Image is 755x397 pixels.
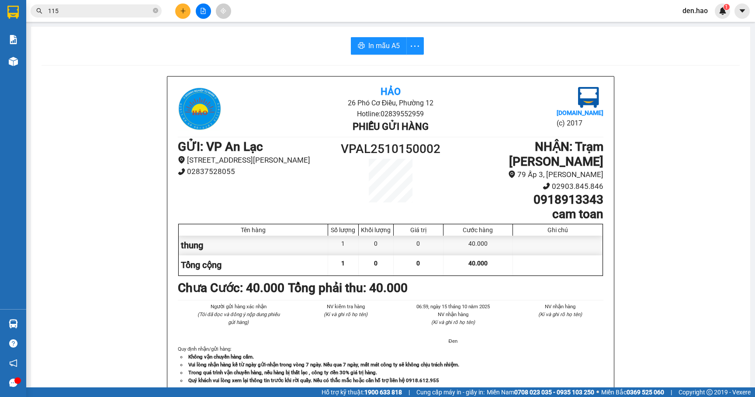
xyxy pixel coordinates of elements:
span: plus [180,8,186,14]
span: more [407,41,423,52]
button: printerIn mẫu A5 [351,37,407,55]
img: logo.jpg [178,87,222,131]
span: caret-down [738,7,746,15]
strong: 0369 525 060 [627,389,664,396]
img: warehouse-icon [9,319,18,328]
i: (Tôi đã đọc và đồng ý nộp dung phiếu gửi hàng) [197,311,280,325]
span: | [671,387,672,397]
b: Tổng phải thu: 40.000 [288,281,408,295]
strong: Vui lòng nhận hàng kể từ ngày gửi-nhận trong vòng 7 ngày. Nếu qua 7 ngày, mất mát công ty sẽ khôn... [188,362,459,368]
h1: 0918913343 [444,192,603,207]
span: phone [543,182,550,190]
strong: Không vận chuyển hàng cấm. [188,354,254,360]
span: phone [178,168,185,175]
b: Phiếu gửi hàng [353,121,429,132]
li: Người gửi hàng xác nhận [195,303,282,310]
span: environment [178,156,185,164]
span: ⚪️ [596,390,599,394]
b: GỬI : VP An Lạc [178,139,263,154]
span: 40.000 [468,260,488,267]
span: 1 [725,4,728,10]
i: (Kí và ghi rõ họ tên) [538,311,582,317]
li: [STREET_ADDRESS][PERSON_NAME] [178,154,337,166]
strong: 0708 023 035 - 0935 103 250 [514,389,594,396]
b: [DOMAIN_NAME] [557,109,603,116]
button: file-add [196,3,211,19]
li: 02903.845.846 [444,181,603,192]
li: 79 Ấp 3, [PERSON_NAME] [444,169,603,181]
span: Hỗ trợ kỹ thuật: [322,387,402,397]
span: question-circle [9,339,17,348]
input: Tìm tên, số ĐT hoặc mã đơn [48,6,151,16]
span: search [36,8,42,14]
li: NV nhận hàng [517,303,604,310]
span: environment [508,171,516,178]
span: printer [358,42,365,50]
span: Tổng cộng [181,260,222,270]
strong: 1900 633 818 [364,389,402,396]
span: aim [220,8,226,14]
li: NV nhận hàng [410,310,496,318]
span: | [409,387,410,397]
img: warehouse-icon [9,57,18,66]
span: Miền Bắc [601,387,664,397]
span: close-circle [153,7,158,15]
div: Cước hàng [446,226,510,233]
li: 02837528055 [178,166,337,178]
button: plus [175,3,190,19]
div: thung [179,236,328,255]
div: 1 [328,236,359,255]
span: notification [9,359,17,367]
span: den.hao [675,5,715,16]
h1: cam toan [444,207,603,222]
span: Miền Nam [487,387,594,397]
div: Tên hàng [181,226,326,233]
span: message [9,379,17,387]
strong: Trong quá trình vận chuyển hàng, nếu hàng bị thất lạc , công ty đền 30% giá trị hàng. [188,369,377,376]
div: 0 [359,236,394,255]
strong: Quý khách vui lòng xem lại thông tin trước khi rời quầy. Nếu có thắc mắc hoặc cần hỗ trợ liên hệ ... [188,377,439,383]
h1: VPAL2510150002 [337,139,444,159]
li: 06:59, ngày 15 tháng 10 năm 2025 [410,303,496,310]
b: NHẬN : Trạm [PERSON_NAME] [509,139,603,169]
div: 40.000 [443,236,513,255]
img: logo-vxr [7,6,19,19]
div: Số lượng [330,226,356,233]
span: 1 [341,260,345,267]
span: Cung cấp máy in - giấy in: [416,387,485,397]
img: logo.jpg [578,87,599,108]
li: NV kiểm tra hàng [303,303,389,310]
span: In mẫu A5 [368,40,400,51]
button: aim [216,3,231,19]
li: 26 Phó Cơ Điều, Phường 12 [249,98,532,108]
div: Khối lượng [361,226,391,233]
div: Giá trị [396,226,441,233]
i: (Kí và ghi rõ họ tên) [324,311,367,317]
span: 0 [374,260,377,267]
div: Ghi chú [515,226,600,233]
li: (c) 2017 [557,118,603,129]
button: caret-down [734,3,750,19]
li: Đen [410,337,496,345]
button: more [406,37,424,55]
div: Quy định nhận/gửi hàng : [178,345,603,384]
img: icon-new-feature [719,7,727,15]
span: close-circle [153,8,158,13]
div: 0 [394,236,443,255]
sup: 1 [724,4,730,10]
img: solution-icon [9,35,18,44]
li: Hotline: 02839552959 [249,108,532,119]
span: file-add [200,8,206,14]
b: Chưa Cước : 40.000 [178,281,284,295]
span: 0 [416,260,420,267]
span: copyright [707,389,713,395]
i: (Kí và ghi rõ họ tên) [431,319,475,325]
b: Hảo [381,86,401,97]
